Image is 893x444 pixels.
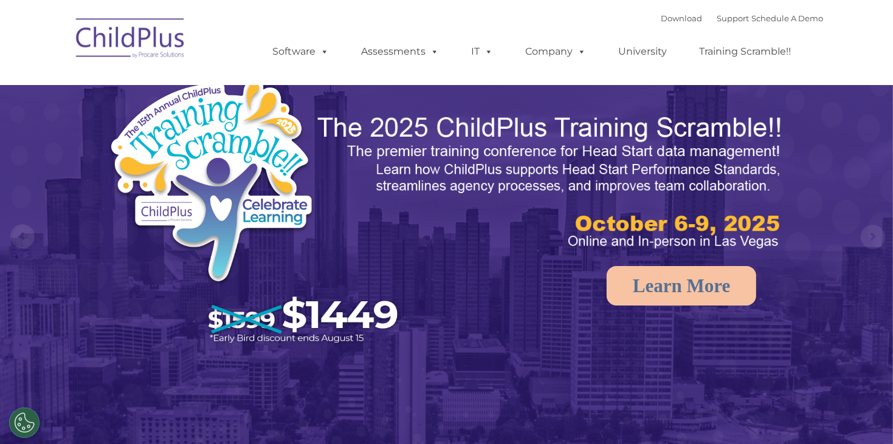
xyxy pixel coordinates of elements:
font: | [661,13,824,23]
a: University [607,39,680,64]
a: Schedule A Demo [752,13,824,23]
img: ChildPlus by Procare Solutions [70,10,191,70]
a: Software [261,39,342,64]
a: Training Scramble!! [688,39,804,64]
a: Download [661,13,703,23]
a: Company [514,39,599,64]
a: Support [717,13,750,23]
a: Assessments [350,39,452,64]
a: Learn More [607,266,756,306]
button: Cookies Settings [9,408,40,438]
a: IT [460,39,506,64]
